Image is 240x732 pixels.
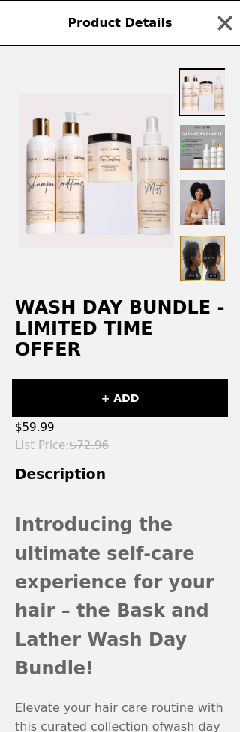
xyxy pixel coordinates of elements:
img: Default Title [19,94,174,249]
img: Thumbnail 2 [178,123,226,171]
img: Thumbnail 4 [178,234,226,282]
span: Product Details [67,16,172,30]
img: Thumbnail 1 [178,68,226,116]
img: Thumbnail 3 [178,179,226,227]
span: $72.96 [70,439,109,452]
button: + ADD [12,379,228,417]
strong: Introducing the ultimate self-care experience for your hair – the Bask and Lather Wash Day Bundle! [15,514,214,679]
